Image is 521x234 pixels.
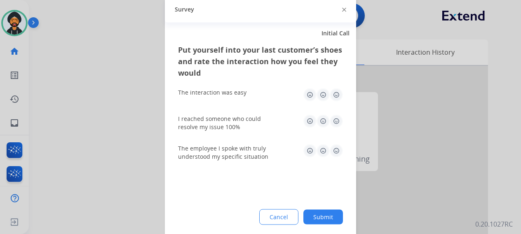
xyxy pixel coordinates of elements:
[178,44,343,78] h3: Put yourself into your last customer’s shoes and rate the interaction how you feel they would
[475,219,513,229] p: 0.20.1027RC
[303,209,343,224] button: Submit
[178,88,246,96] div: The interaction was easy
[342,8,346,12] img: close-button
[178,114,277,131] div: I reached someone who could resolve my issue 100%
[259,209,298,225] button: Cancel
[322,29,350,37] span: Initial Call
[175,5,194,14] span: Survey
[178,144,277,160] div: The employee I spoke with truly understood my specific situation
